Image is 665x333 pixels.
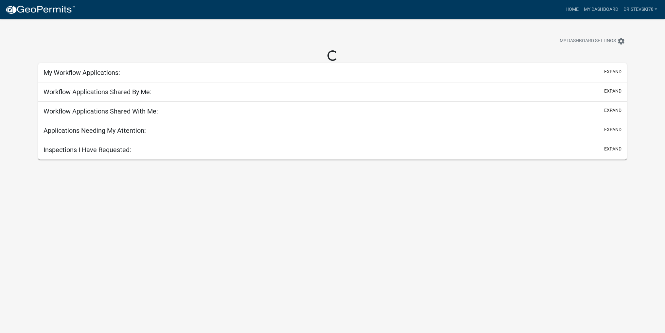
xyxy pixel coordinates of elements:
[604,146,621,152] button: expand
[44,107,158,115] h5: Workflow Applications Shared With Me:
[563,3,581,16] a: Home
[560,37,616,45] span: My Dashboard Settings
[44,146,131,154] h5: Inspections I Have Requested:
[554,35,630,47] button: My Dashboard Settingssettings
[617,37,625,45] i: settings
[581,3,621,16] a: My Dashboard
[604,68,621,75] button: expand
[44,69,120,77] h5: My Workflow Applications:
[604,88,621,95] button: expand
[604,107,621,114] button: expand
[44,127,146,134] h5: Applications Needing My Attention:
[621,3,660,16] a: DRISTEVSKI78
[44,88,151,96] h5: Workflow Applications Shared By Me:
[604,126,621,133] button: expand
